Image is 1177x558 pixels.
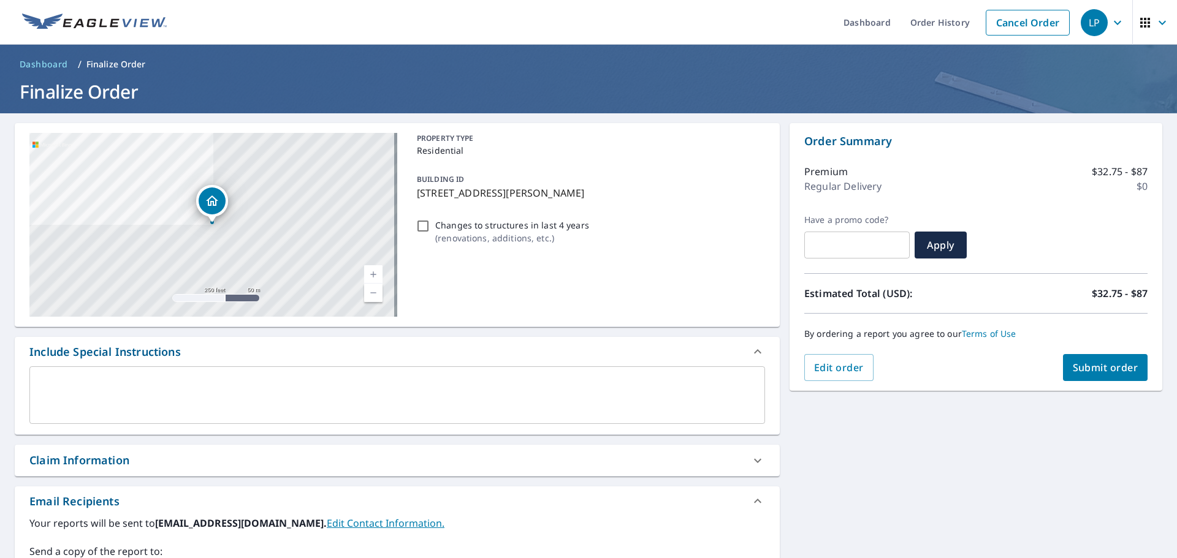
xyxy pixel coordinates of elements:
[804,354,874,381] button: Edit order
[804,179,882,194] p: Regular Delivery
[15,445,780,476] div: Claim Information
[435,219,589,232] p: Changes to structures in last 4 years
[804,133,1148,149] p: Order Summary
[1081,9,1108,36] div: LP
[155,516,327,530] b: [EMAIL_ADDRESS][DOMAIN_NAME].
[86,58,146,70] p: Finalize Order
[15,486,780,516] div: Email Recipients
[15,55,73,74] a: Dashboard
[29,493,120,510] div: Email Recipients
[417,186,760,200] p: [STREET_ADDRESS][PERSON_NAME]
[417,174,464,184] p: BUILDING ID
[924,238,957,252] span: Apply
[364,284,383,302] a: Current Level 17, Zoom Out
[417,133,760,144] p: PROPERTY TYPE
[1092,286,1148,301] p: $32.75 - $87
[1073,361,1138,374] span: Submit order
[15,337,780,366] div: Include Special Instructions
[804,164,848,179] p: Premium
[1063,354,1148,381] button: Submit order
[915,232,967,258] button: Apply
[29,516,765,530] label: Your reports will be sent to
[986,10,1070,36] a: Cancel Order
[29,344,181,360] div: Include Special Instructions
[364,265,383,284] a: Current Level 17, Zoom In
[1092,164,1148,179] p: $32.75 - $87
[804,328,1148,339] p: By ordering a report you agree to our
[435,232,589,244] p: ( renovations, additions, etc. )
[417,144,760,157] p: Residential
[15,79,1162,104] h1: Finalize Order
[29,452,129,469] div: Claim Information
[15,55,1162,74] nav: breadcrumb
[1137,179,1148,194] p: $0
[804,286,976,301] p: Estimated Total (USD):
[327,516,444,530] a: EditContactInfo
[22,13,167,32] img: EV Logo
[962,328,1016,339] a: Terms of Use
[78,57,82,72] li: /
[814,361,864,374] span: Edit order
[196,185,228,223] div: Dropped pin, building 1, Residential property, 65 Treadwell Ave Madison, NJ 07940
[20,58,68,70] span: Dashboard
[804,214,910,225] label: Have a promo code?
